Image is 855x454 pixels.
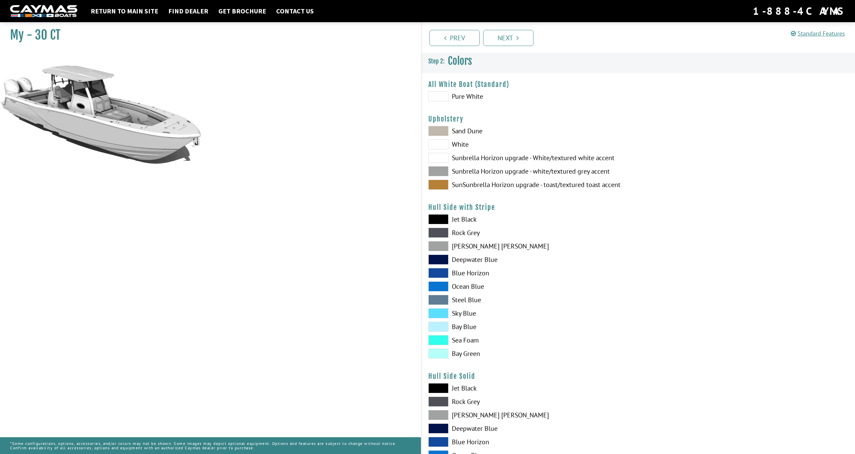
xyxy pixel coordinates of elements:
a: Contact Us [273,7,317,15]
label: SunSunbrella Horizon upgrade - toast/textured toast accent [428,180,632,190]
label: Deepwater Blue [428,255,632,265]
a: Next [483,30,533,46]
label: Sky Blue [428,308,632,318]
label: Deepwater Blue [428,423,632,434]
h4: Upholstery [428,115,849,123]
label: Sunbrella Horizon upgrade - White/textured white accent [428,153,632,163]
label: Sea Foam [428,335,632,345]
a: Return to main site [87,7,162,15]
label: Ocean Blue [428,281,632,291]
h4: Hull Side Solid [428,372,849,380]
a: Find Dealer [165,7,212,15]
label: White [428,139,632,149]
label: Bay Blue [428,322,632,332]
p: *Some configurations, options, accessories, and/or colors may not be shown. Some images may depic... [10,438,411,453]
label: Sand Dune [428,126,632,136]
h4: Hull Side with Stripe [428,203,849,212]
label: Jet Black [428,214,632,224]
label: Blue Horizon [428,437,632,447]
label: Blue Horizon [428,268,632,278]
a: Standard Features [791,30,845,37]
div: 1-888-4CAYMAS [753,4,845,18]
h4: All White Boat (Standard) [428,80,849,89]
label: Steel Blue [428,295,632,305]
h1: My - 30 CT [10,28,404,43]
label: Pure White [428,91,632,101]
img: white-logo-c9c8dbefe5ff5ceceb0f0178aa75bf4bb51f6bca0971e226c86eb53dfe498488.png [10,5,77,17]
label: [PERSON_NAME] [PERSON_NAME] [428,241,632,251]
label: [PERSON_NAME] [PERSON_NAME] [428,410,632,420]
a: Get Brochure [215,7,269,15]
label: Bay Green [428,349,632,359]
label: Rock Grey [428,397,632,407]
label: Sunbrella Horizon upgrade - white/textured grey accent [428,166,632,176]
label: Jet Black [428,383,632,393]
a: Prev [429,30,480,46]
label: Rock Grey [428,228,632,238]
